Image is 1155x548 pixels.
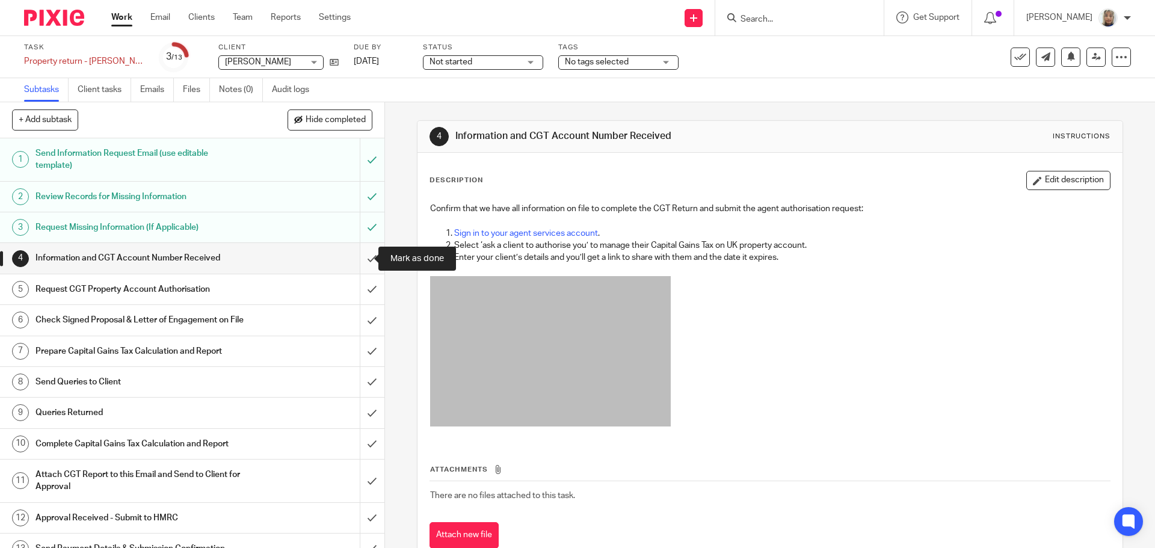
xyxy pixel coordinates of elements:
label: Tags [558,43,679,52]
label: Due by [354,43,408,52]
h1: Information and CGT Account Number Received [455,130,796,143]
a: Sign in to your agent services account [454,229,598,238]
span: Not started [430,58,472,66]
p: . [454,227,1109,239]
a: Email [150,11,170,23]
p: Enter your client’s details and you’ll get a link to share with them and the date it expires. [454,251,1109,263]
h1: Attach CGT Report to this Email and Send to Client for Approval [35,466,244,496]
label: Status [423,43,543,52]
span: No tags selected [565,58,629,66]
h1: Request CGT Property Account Authorisation [35,280,244,298]
div: 10 [12,436,29,452]
h1: Complete Capital Gains Tax Calculation and Report [35,435,244,453]
a: Files [183,78,210,102]
a: Notes (0) [219,78,263,102]
div: 4 [12,250,29,267]
h1: Request Missing Information (If Applicable) [35,218,244,236]
h1: Approval Received - Submit to HMRC [35,509,244,527]
h1: Check Signed Proposal & Letter of Engagement on File [35,311,244,329]
p: Confirm that we have all information on file to complete the CGT Return and submit the agent auth... [430,203,1109,215]
div: 6 [12,312,29,328]
p: [PERSON_NAME] [1026,11,1092,23]
div: 2 [12,188,29,205]
a: Audit logs [272,78,318,102]
span: Hide completed [306,115,366,125]
span: [PERSON_NAME] [225,58,291,66]
img: Pixie [24,10,84,26]
span: [DATE] [354,57,379,66]
div: 4 [430,127,449,146]
span: Get Support [913,13,959,22]
span: There are no files attached to this task. [430,491,575,500]
div: 7 [12,343,29,360]
h1: Queries Returned [35,404,244,422]
button: + Add subtask [12,109,78,130]
div: 8 [12,374,29,390]
a: Settings [319,11,351,23]
div: 3 [166,50,182,64]
div: 9 [12,404,29,421]
p: Description [430,176,483,185]
h1: Review Records for Missing Information [35,188,244,206]
a: Emails [140,78,174,102]
div: 12 [12,510,29,526]
small: /13 [171,54,182,61]
div: 1 [12,151,29,168]
h1: Send Information Request Email (use editable template) [35,144,244,175]
p: Select ‘ask a client to authorise you’ to manage their Capital Gains Tax on UK property account. [454,239,1109,251]
a: Client tasks [78,78,131,102]
img: Sara%20Zdj%C4%99cie%20.jpg [1098,8,1118,28]
div: Property return - Jill and her husband [24,55,144,67]
div: 5 [12,281,29,298]
a: Reports [271,11,301,23]
input: Search [739,14,848,25]
h1: Send Queries to Client [35,373,244,391]
a: Work [111,11,132,23]
div: 3 [12,219,29,236]
button: Edit description [1026,171,1110,190]
a: Team [233,11,253,23]
label: Client [218,43,339,52]
span: Attachments [430,466,488,473]
button: Hide completed [288,109,372,130]
div: Instructions [1053,132,1110,141]
h1: Information and CGT Account Number Received [35,249,244,267]
div: Property return - [PERSON_NAME] and her husband [24,55,144,67]
a: Subtasks [24,78,69,102]
div: 11 [12,472,29,489]
label: Task [24,43,144,52]
h1: Prepare Capital Gains Tax Calculation and Report [35,342,244,360]
a: Clients [188,11,215,23]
